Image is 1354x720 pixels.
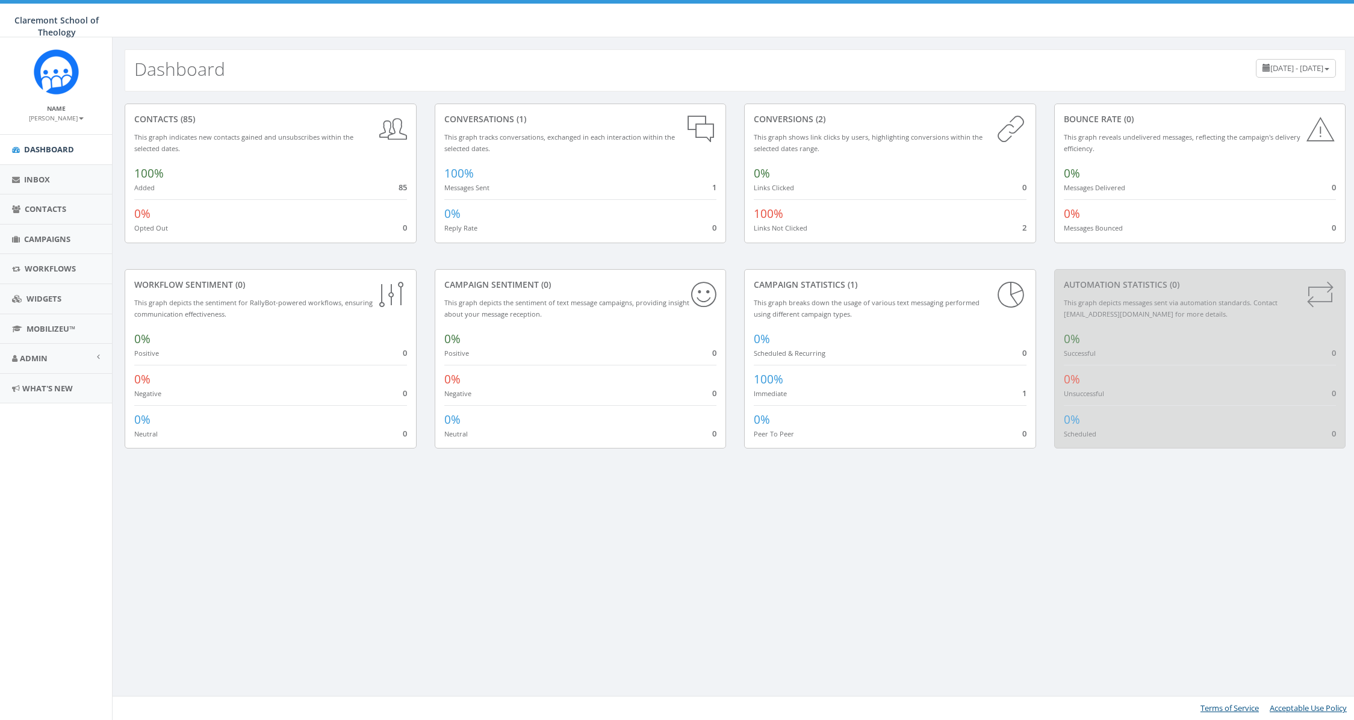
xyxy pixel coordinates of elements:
[754,389,787,398] small: Immediate
[1064,113,1337,125] div: Bounce Rate
[1200,703,1259,713] a: Terms of Service
[24,144,74,155] span: Dashboard
[1064,389,1104,398] small: Unsuccessful
[1270,703,1347,713] a: Acceptable Use Policy
[1332,222,1336,233] span: 0
[25,263,76,274] span: Workflows
[26,293,61,304] span: Widgets
[134,349,159,358] small: Positive
[134,279,407,291] div: Workflow Sentiment
[444,223,477,232] small: Reply Rate
[1022,428,1026,439] span: 0
[1022,347,1026,358] span: 0
[26,323,75,334] span: MobilizeU™
[754,429,794,438] small: Peer To Peer
[403,428,407,439] span: 0
[134,298,373,318] small: This graph depicts the sentiment for RallyBot-powered workflows, ensuring communication effective...
[1270,63,1323,73] span: [DATE] - [DATE]
[178,113,195,125] span: (85)
[47,104,66,113] small: Name
[134,412,151,427] span: 0%
[403,388,407,399] span: 0
[1022,182,1026,193] span: 0
[754,183,794,192] small: Links Clicked
[712,222,716,233] span: 0
[24,234,70,244] span: Campaigns
[134,223,168,232] small: Opted Out
[1064,223,1123,232] small: Messages Bounced
[134,183,155,192] small: Added
[754,206,783,222] span: 100%
[29,114,84,122] small: [PERSON_NAME]
[134,389,161,398] small: Negative
[134,206,151,222] span: 0%
[845,279,857,290] span: (1)
[712,428,716,439] span: 0
[25,203,66,214] span: Contacts
[22,383,73,394] span: What's New
[24,174,50,185] span: Inbox
[444,429,468,438] small: Neutral
[444,279,717,291] div: Campaign Sentiment
[1122,113,1134,125] span: (0)
[754,412,770,427] span: 0%
[444,113,717,125] div: conversations
[712,388,716,399] span: 0
[539,279,551,290] span: (0)
[712,182,716,193] span: 1
[444,349,469,358] small: Positive
[1064,349,1096,358] small: Successful
[1064,331,1080,347] span: 0%
[444,331,461,347] span: 0%
[1332,347,1336,358] span: 0
[754,349,825,358] small: Scheduled & Recurring
[1064,412,1080,427] span: 0%
[754,331,770,347] span: 0%
[134,331,151,347] span: 0%
[754,166,770,181] span: 0%
[1064,183,1125,192] small: Messages Delivered
[1064,166,1080,181] span: 0%
[403,222,407,233] span: 0
[14,14,99,38] span: Claremont School of Theology
[1064,132,1300,153] small: This graph reveals undelivered messages, reflecting the campaign's delivery efficiency.
[399,182,407,193] span: 85
[134,371,151,387] span: 0%
[754,113,1026,125] div: conversions
[1022,388,1026,399] span: 1
[514,113,526,125] span: (1)
[403,347,407,358] span: 0
[134,132,353,153] small: This graph indicates new contacts gained and unsubscribes within the selected dates.
[1332,182,1336,193] span: 0
[1167,279,1179,290] span: (0)
[444,371,461,387] span: 0%
[754,298,980,318] small: This graph breaks down the usage of various text messaging performed using different campaign types.
[444,132,675,153] small: This graph tracks conversations, exchanged in each interaction within the selected dates.
[1064,298,1278,318] small: This graph depicts messages sent via automation standards. Contact [EMAIL_ADDRESS][DOMAIN_NAME] f...
[29,112,84,123] a: [PERSON_NAME]
[1332,428,1336,439] span: 0
[813,113,825,125] span: (2)
[134,59,225,79] h2: Dashboard
[1022,222,1026,233] span: 2
[1064,279,1337,291] div: Automation Statistics
[444,412,461,427] span: 0%
[754,132,983,153] small: This graph shows link clicks by users, highlighting conversions within the selected dates range.
[712,347,716,358] span: 0
[754,223,807,232] small: Links Not Clicked
[134,113,407,125] div: contacts
[1064,206,1080,222] span: 0%
[134,429,158,438] small: Neutral
[444,166,474,181] span: 100%
[754,371,783,387] span: 100%
[20,353,48,364] span: Admin
[34,49,79,95] img: Rally_Corp_Icon.png
[1064,429,1096,438] small: Scheduled
[233,279,245,290] span: (0)
[754,279,1026,291] div: Campaign Statistics
[444,183,489,192] small: Messages Sent
[444,298,689,318] small: This graph depicts the sentiment of text message campaigns, providing insight about your message ...
[1332,388,1336,399] span: 0
[444,206,461,222] span: 0%
[1064,371,1080,387] span: 0%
